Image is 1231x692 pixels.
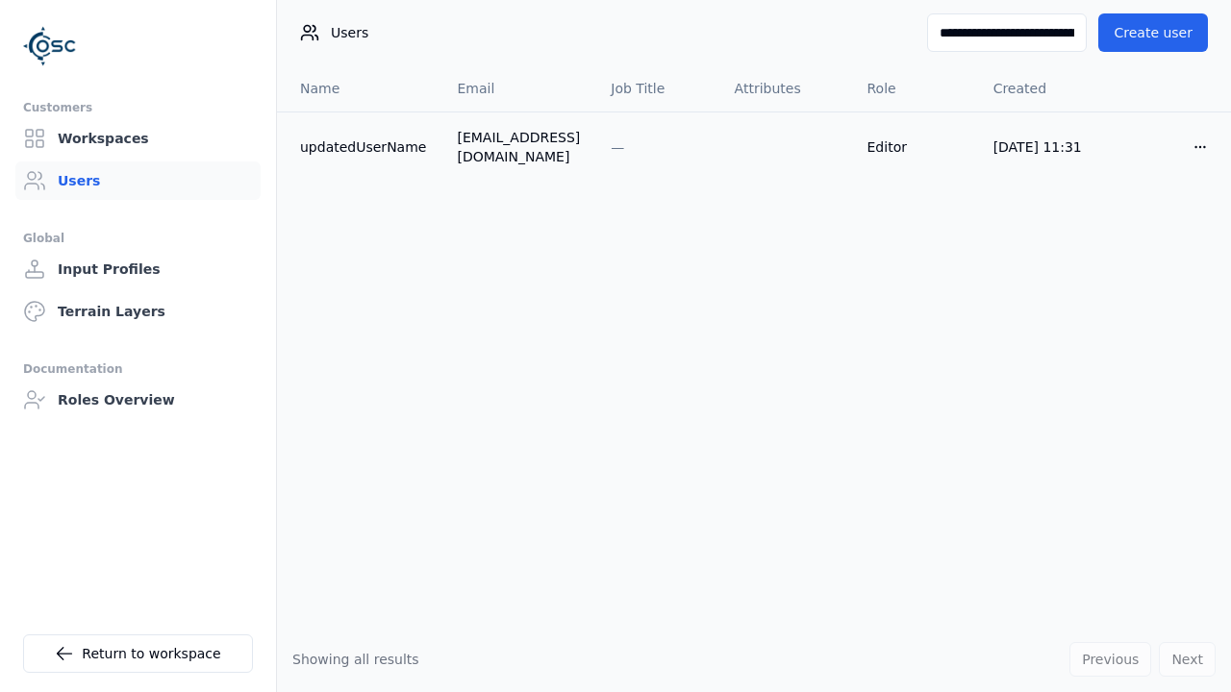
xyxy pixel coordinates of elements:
a: Input Profiles [15,250,261,288]
a: Return to workspace [23,634,253,673]
th: Job Title [595,65,718,111]
a: Terrain Layers [15,292,261,331]
div: Customers [23,96,253,119]
th: Attributes [719,65,852,111]
div: Documentation [23,358,253,381]
a: updatedUserName [300,137,426,157]
th: Role [852,65,978,111]
th: Name [277,65,441,111]
a: Workspaces [15,119,261,158]
div: [DATE] 11:31 [993,137,1093,157]
img: Logo [23,19,77,73]
th: Created [978,65,1108,111]
div: [EMAIL_ADDRESS][DOMAIN_NAME] [457,128,580,166]
span: Users [331,23,368,42]
button: Create user [1098,13,1208,52]
div: Global [23,227,253,250]
span: Showing all results [292,652,419,667]
th: Email [441,65,595,111]
a: Roles Overview [15,381,261,419]
span: — [611,139,624,155]
div: Editor [867,137,963,157]
a: Users [15,161,261,200]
